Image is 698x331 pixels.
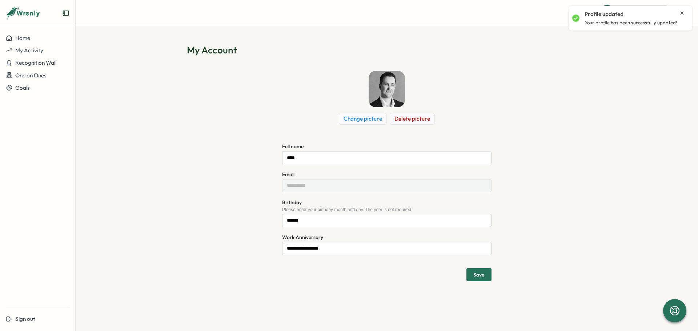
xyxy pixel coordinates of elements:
[282,199,302,207] label: Birthday
[282,143,304,151] label: Full name
[15,35,30,41] span: Home
[339,113,387,125] button: Change picture
[282,207,492,212] div: Please enter your birthday month and day. The year is not required.
[15,72,47,79] span: One on Ones
[187,44,587,56] h1: My Account
[390,113,435,125] button: Delete picture
[369,71,405,107] img: Luke
[599,5,671,21] button: Quick Actions
[282,234,323,242] label: Work Anniversary
[62,9,69,17] button: Expand sidebar
[282,171,294,179] label: Email
[585,10,623,18] p: Profile updated
[15,47,43,54] span: My Activity
[466,268,492,281] button: Save
[585,20,677,26] p: Your profile has been successfully updated!
[15,315,35,322] span: Sign out
[15,84,30,91] span: Goals
[473,272,485,277] span: Save
[679,10,685,16] button: Close notification
[15,59,56,66] span: Recognition Wall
